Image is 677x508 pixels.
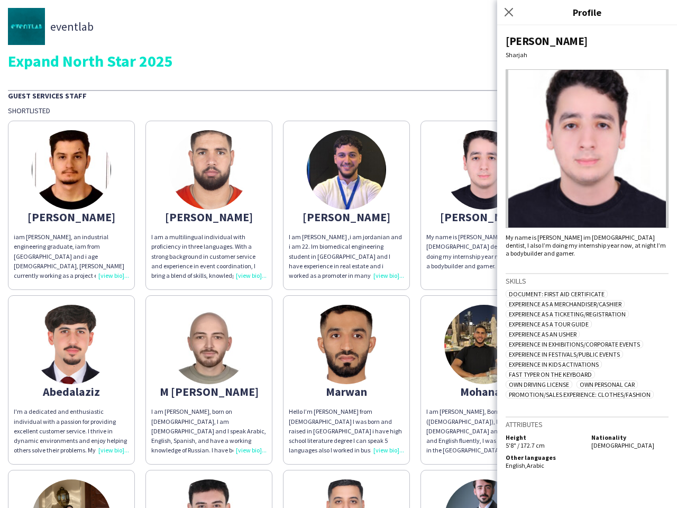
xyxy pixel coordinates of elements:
span: Experience as a Merchandiser/Cashier [506,300,625,308]
span: Promotion/Sales Experience: Clothes/Fashion [506,391,654,398]
div: I'm a dedicated and enthusiastic individual with a passion for providing excellent customer servi... [14,407,129,455]
div: Guest Services Staff [8,90,669,101]
span: Own Driving License [506,380,572,388]
span: eventlab [50,22,94,31]
div: I am [PERSON_NAME] ,i am jordanian and i am 22. Im biomedical engineering student in [GEOGRAPHIC_... [289,232,404,280]
img: thumb-6899912dd857e.jpeg [307,130,386,210]
span: Own Personal Car [577,380,638,388]
div: Mohanad [426,387,542,396]
div: Marwan [289,387,404,396]
div: Abedalaziz [14,387,129,396]
div: I am a multilingual individual with proficiency in three languages. With a strong background in c... [151,232,267,280]
h3: Profile [497,5,677,19]
h3: Skills [506,276,669,286]
h5: Height [506,433,583,441]
img: thumb-684bf61c15068.jpg [169,130,249,210]
span: Arabic [527,461,544,469]
div: [PERSON_NAME] [289,212,404,222]
span: [DEMOGRAPHIC_DATA] [591,441,654,449]
img: thumb-e7a8d266-6587-48c3-a3fd-1af5c5d4fd9d.jpg [307,305,386,384]
span: English , [506,461,527,469]
div: Expand North Star 2025 [8,53,669,69]
h5: Other languages [506,453,583,461]
span: Experience in Kids Activations [506,360,602,368]
img: thumb-6893680ebeea8.jpeg [444,130,524,210]
img: thumb-673c6f275a433.jpg [32,305,111,384]
div: [PERSON_NAME] [14,212,129,222]
div: M [PERSON_NAME] [151,387,267,396]
span: Experience as a Ticketing/Registration [506,310,629,318]
img: thumb-652100cf29958.jpeg [169,305,249,384]
div: My name is [PERSON_NAME] im [DEMOGRAPHIC_DATA] dentist, I also I’m doing my internship year now, ... [426,232,542,271]
span: Experience as an Usher [506,330,580,338]
div: My name is [PERSON_NAME] im [DEMOGRAPHIC_DATA] dentist, I also I’m doing my internship year now, ... [506,233,669,257]
img: thumb-676cfa27-c4f8-448c-90fc-bf4dc1a81b10.jpg [8,8,45,45]
div: [PERSON_NAME] [151,212,267,222]
h5: Nationality [591,433,669,441]
span: 5'8" / 172.7 cm [506,441,545,449]
div: I am [PERSON_NAME], Born in ([DEMOGRAPHIC_DATA]), I am [DEMOGRAPHIC_DATA] and i speak Arabic and ... [426,407,542,455]
div: Sharjah [506,51,669,59]
div: [PERSON_NAME] [506,34,669,48]
span: Experience in Festivals/Public Events [506,350,623,358]
div: [PERSON_NAME] [426,212,542,222]
span: Document: First Aid Certificate [506,290,608,298]
span: Experience in Exhibitions/Corporate Events [506,340,643,348]
img: thumb-656895d3697b1.jpeg [32,130,111,210]
img: thumb-67a9956e7bcc9.jpeg [444,305,524,384]
span: Fast Typer on the Keyboard [506,370,595,378]
div: I am [PERSON_NAME], born on [DEMOGRAPHIC_DATA], I am [DEMOGRAPHIC_DATA] and I speak Arabic, Engli... [151,407,267,455]
div: Hello I’m [PERSON_NAME] from [DEMOGRAPHIC_DATA] I was born and raised in [GEOGRAPHIC_DATA] i have... [289,407,404,455]
h3: Attributes [506,420,669,429]
img: Crew avatar or photo [506,69,669,228]
div: Shortlisted [8,106,669,115]
div: iam [PERSON_NAME], an industrial engineering graduate, iam from [GEOGRAPHIC_DATA] and i age [DEMO... [14,232,129,280]
span: Experience as a Tour Guide [506,320,592,328]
